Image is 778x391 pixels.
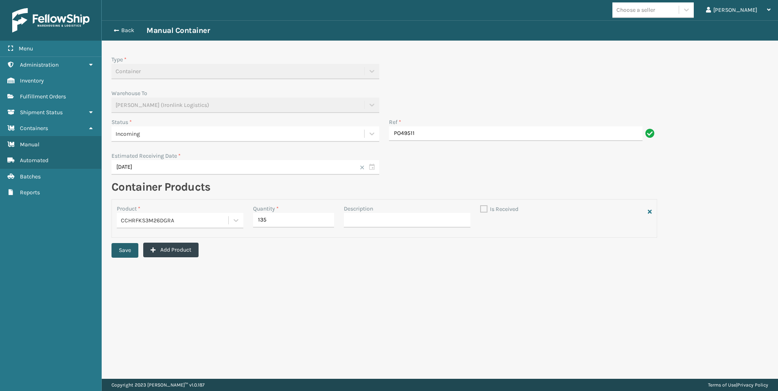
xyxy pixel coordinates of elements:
label: Warehouse To [111,90,147,97]
span: Fulfillment Orders [20,93,66,100]
div: | [708,379,768,391]
img: logo [12,8,90,33]
span: Reports [20,189,40,196]
button: Add Product [143,243,199,257]
label: Ref [389,118,401,126]
h3: Manual Container [146,26,210,35]
span: Administration [20,61,59,68]
label: Estimated Receiving Date [111,152,181,159]
label: Description [344,204,373,213]
span: Automated [20,157,48,164]
a: Privacy Policy [737,382,768,388]
span: CCHRFKS3M26DGRA [121,216,174,225]
p: Copyright 2023 [PERSON_NAME]™ v 1.0.187 [111,379,205,391]
a: Terms of Use [708,382,736,388]
span: Inventory [20,77,44,84]
span: Shipment Status [20,109,63,116]
label: Type [111,56,127,63]
div: Choose a seller [616,6,655,14]
button: Save [111,243,138,258]
label: Product [117,205,140,212]
span: Containers [20,125,48,132]
input: MM/DD/YYYY [111,160,379,175]
span: Incoming [116,130,140,138]
span: Menu [19,45,33,52]
label: Is Received [480,206,518,213]
span: Manual [20,141,39,148]
label: Quantity [253,204,279,213]
span: Batches [20,173,41,180]
h2: Container Products [111,180,657,194]
label: Status [111,119,132,126]
button: Back [109,27,146,34]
